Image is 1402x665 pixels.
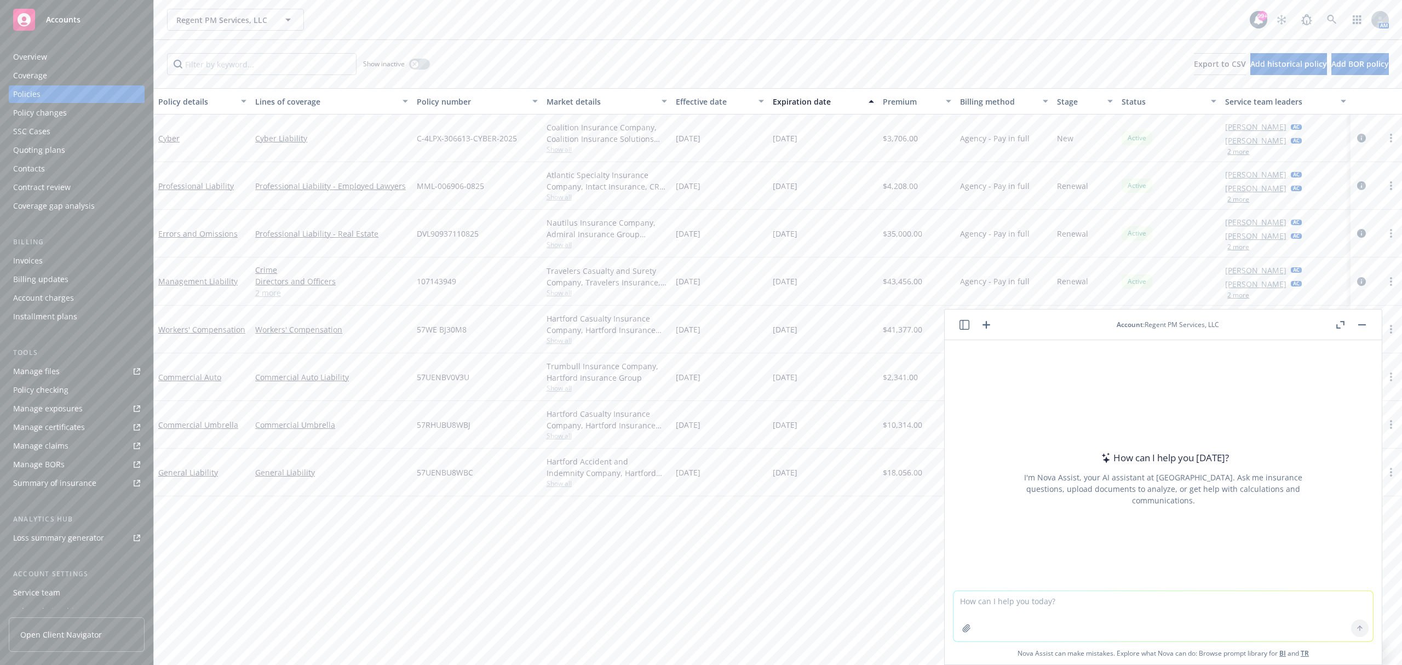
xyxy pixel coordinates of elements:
[547,240,667,249] span: Show all
[9,584,145,601] a: Service team
[773,467,797,478] span: [DATE]
[13,456,65,473] div: Manage BORs
[883,133,918,144] span: $3,706.00
[13,289,74,307] div: Account charges
[1194,53,1246,75] button: Export to CSV
[13,474,96,492] div: Summary of insurance
[255,419,408,431] a: Commercial Umbrella
[1009,472,1317,506] div: I'm Nova Assist, your AI assistant at [GEOGRAPHIC_DATA]. Ask me insurance questions, upload docum...
[676,324,700,335] span: [DATE]
[547,265,667,288] div: Travelers Casualty and Surety Company, Travelers Insurance, CRC Group
[363,59,405,68] span: Show inactive
[13,160,45,177] div: Contacts
[9,363,145,380] a: Manage files
[9,529,145,547] a: Loss summary generator
[1194,59,1246,69] span: Export to CSV
[1117,320,1143,329] span: Account
[167,9,304,31] button: Regent PM Services, LLC
[9,437,145,455] a: Manage claims
[1346,9,1368,31] a: Switch app
[1257,11,1267,21] div: 99+
[13,123,50,140] div: SSC Cases
[13,529,104,547] div: Loss summary generator
[676,467,700,478] span: [DATE]
[878,88,956,114] button: Premium
[1384,418,1398,431] a: more
[255,467,408,478] a: General Liability
[676,96,752,107] div: Effective date
[9,85,145,103] a: Policies
[255,96,396,107] div: Lines of coverage
[255,133,408,144] a: Cyber Liability
[547,408,667,431] div: Hartford Casualty Insurance Company, Hartford Insurance Group
[9,603,145,620] a: Sales relationships
[176,14,271,26] span: Regent PM Services, LLC
[1384,179,1398,192] a: more
[1057,276,1088,287] span: Renewal
[412,88,542,114] button: Policy number
[1384,275,1398,288] a: more
[417,180,484,192] span: MML-006906-0825
[1225,265,1286,276] a: [PERSON_NAME]
[9,252,145,270] a: Invoices
[9,419,145,436] a: Manage certificates
[547,96,655,107] div: Market details
[547,360,667,383] div: Trumbull Insurance Company, Hartford Insurance Group
[773,371,797,383] span: [DATE]
[255,287,408,299] a: 2 more
[9,4,145,35] a: Accounts
[158,420,238,430] a: Commercial Umbrella
[883,419,922,431] span: $10,314.00
[1355,179,1368,192] a: circleInformation
[1301,649,1309,658] a: TR
[13,252,43,270] div: Invoices
[768,88,878,114] button: Expiration date
[9,179,145,196] a: Contract review
[417,276,456,287] span: 107143949
[1126,133,1148,143] span: Active
[1225,121,1286,133] a: [PERSON_NAME]
[1122,96,1204,107] div: Status
[417,324,467,335] span: 57WE BJ30M8
[676,371,700,383] span: [DATE]
[9,456,145,473] a: Manage BORs
[960,133,1030,144] span: Agency - Pay in full
[13,85,41,103] div: Policies
[883,467,922,478] span: $18,056.00
[883,371,918,383] span: $2,341.00
[9,104,145,122] a: Policy changes
[9,514,145,525] div: Analytics hub
[13,584,60,601] div: Service team
[9,237,145,248] div: Billing
[13,363,60,380] div: Manage files
[46,15,81,24] span: Accounts
[255,324,408,335] a: Workers' Compensation
[158,181,234,191] a: Professional Liability
[9,271,145,288] a: Billing updates
[255,371,408,383] a: Commercial Auto Liability
[9,381,145,399] a: Policy checking
[20,629,102,640] span: Open Client Navigator
[9,67,145,84] a: Coverage
[9,48,145,66] a: Overview
[1227,148,1249,155] button: 2 more
[547,456,667,479] div: Hartford Accident and Indemnity Company, Hartford Insurance Group
[1117,88,1221,114] button: Status
[1227,244,1249,250] button: 2 more
[1384,323,1398,336] a: more
[960,228,1030,239] span: Agency - Pay in full
[417,467,473,478] span: 57UENBU8WBC
[1126,228,1148,238] span: Active
[1331,59,1389,69] span: Add BOR policy
[547,336,667,345] span: Show all
[1227,292,1249,299] button: 2 more
[158,324,245,335] a: Workers' Compensation
[1057,133,1073,144] span: New
[671,88,768,114] button: Effective date
[1250,59,1327,69] span: Add historical policy
[547,192,667,202] span: Show all
[417,228,479,239] span: DVL90937110825
[773,276,797,287] span: [DATE]
[1296,9,1318,31] a: Report a Bug
[1225,230,1286,242] a: [PERSON_NAME]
